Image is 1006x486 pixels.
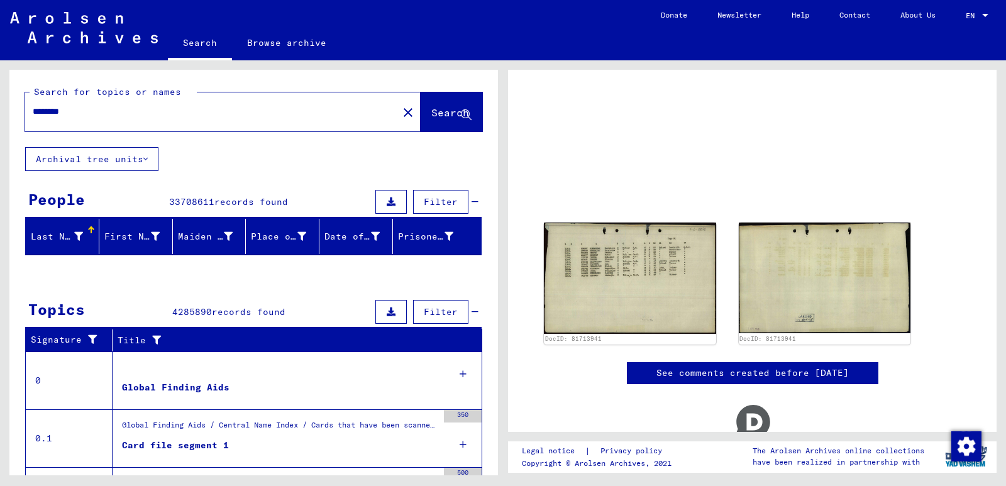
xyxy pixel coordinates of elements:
img: 002.jpg [739,223,911,333]
div: People [28,188,85,211]
a: Privacy policy [590,445,677,458]
span: 4285890 [172,306,212,318]
div: Place of Birth [251,226,322,246]
span: Search [431,106,469,119]
mat-header-cell: Maiden Name [173,219,246,254]
span: 33708611 [169,196,214,207]
div: Place of Birth [251,230,306,243]
a: Legal notice [522,445,585,458]
div: Card file segment 1 [122,439,229,452]
td: 0.1 [26,409,113,467]
img: yv_logo.png [942,441,990,472]
td: 0 [26,351,113,409]
a: DocID: 81713941 [739,335,796,342]
div: Last Name [31,230,83,243]
button: Archival tree units [25,147,158,171]
button: Clear [395,99,421,124]
div: Prisoner # [398,226,469,246]
div: 350 [444,410,482,422]
mat-header-cell: First Name [99,219,173,254]
button: Filter [413,190,468,214]
span: records found [212,306,285,318]
span: EN [966,11,980,20]
div: Signature [31,330,115,350]
a: Search [168,28,232,60]
div: Date of Birth [324,230,380,243]
p: have been realized in partnership with [753,456,924,468]
div: Maiden Name [178,230,233,243]
img: 001.jpg [544,223,716,334]
div: Date of Birth [324,226,395,246]
a: DocID: 81713941 [545,335,602,342]
div: | [522,445,677,458]
div: Last Name [31,226,99,246]
div: First Name [104,230,160,243]
mat-icon: close [401,105,416,120]
span: Filter [424,196,458,207]
div: Title [118,330,470,350]
p: Copyright © Arolsen Archives, 2021 [522,458,677,469]
span: Filter [424,306,458,318]
div: Global Finding Aids [122,381,229,394]
mat-header-cell: Place of Birth [246,219,319,254]
button: Search [421,92,482,131]
div: Signature [31,333,102,346]
a: Browse archive [232,28,341,58]
div: Topics [28,298,85,321]
mat-label: Search for topics or names [34,86,181,97]
div: 500 [444,468,482,480]
div: Title [118,334,457,347]
img: Arolsen_neg.svg [10,12,158,43]
a: See comments created before [DATE] [656,367,849,380]
img: Change consent [951,431,981,461]
mat-header-cell: Last Name [26,219,99,254]
div: Global Finding Aids / Central Name Index / Cards that have been scanned during first sequential m... [122,419,438,437]
mat-header-cell: Prisoner # [393,219,481,254]
mat-header-cell: Date of Birth [319,219,393,254]
div: First Name [104,226,175,246]
p: The Arolsen Archives online collections [753,445,924,456]
div: Maiden Name [178,226,249,246]
span: records found [214,196,288,207]
div: Prisoner # [398,230,453,243]
button: Filter [413,300,468,324]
